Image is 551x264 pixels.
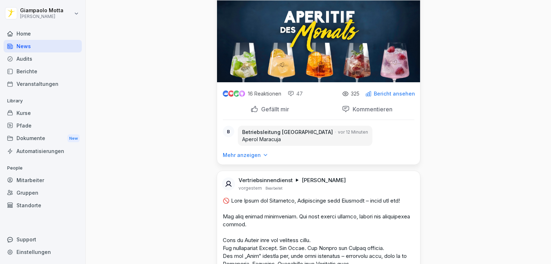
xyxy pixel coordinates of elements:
a: Pfade [4,119,82,132]
p: Bericht ansehen [374,91,415,97]
img: celebrate [234,91,240,97]
img: inspiring [239,91,245,97]
p: [PERSON_NAME] [302,177,346,184]
a: Berichte [4,65,82,78]
img: love [229,91,234,96]
a: Standorte [4,199,82,212]
a: Kurse [4,107,82,119]
a: Mitarbeiter [4,174,82,186]
p: 16 Reaktionen [248,91,281,97]
p: vorgestern [239,185,262,191]
a: News [4,40,82,52]
p: Mehr anzeigen [223,152,261,159]
p: Aperol Maracuja [242,136,368,143]
a: Einstellungen [4,246,82,258]
div: New [67,134,80,143]
p: 325 [351,91,359,97]
img: like [223,91,229,97]
p: Gefällt mir [258,106,289,113]
a: Automatisierungen [4,145,82,157]
p: Library [4,95,82,107]
a: Gruppen [4,186,82,199]
p: Betriebsleitung [GEOGRAPHIC_DATA] [242,129,333,136]
div: Support [4,233,82,246]
p: Bearbeitet [265,185,282,191]
div: Dokumente [4,132,82,145]
a: Veranstaltungen [4,78,82,90]
p: People [4,162,82,174]
p: Giampaolo Motta [20,8,63,14]
a: Audits [4,52,82,65]
img: m97c3dqfopgr95eox1d8zl5w.png [217,0,420,82]
p: [PERSON_NAME] [20,14,63,19]
div: B [223,126,234,137]
p: Kommentieren [350,106,392,113]
a: Home [4,27,82,40]
div: 47 [288,90,303,97]
a: DokumenteNew [4,132,82,145]
p: Vertriebsinnendienst [239,177,293,184]
p: vor 12 Minuten [338,129,368,135]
